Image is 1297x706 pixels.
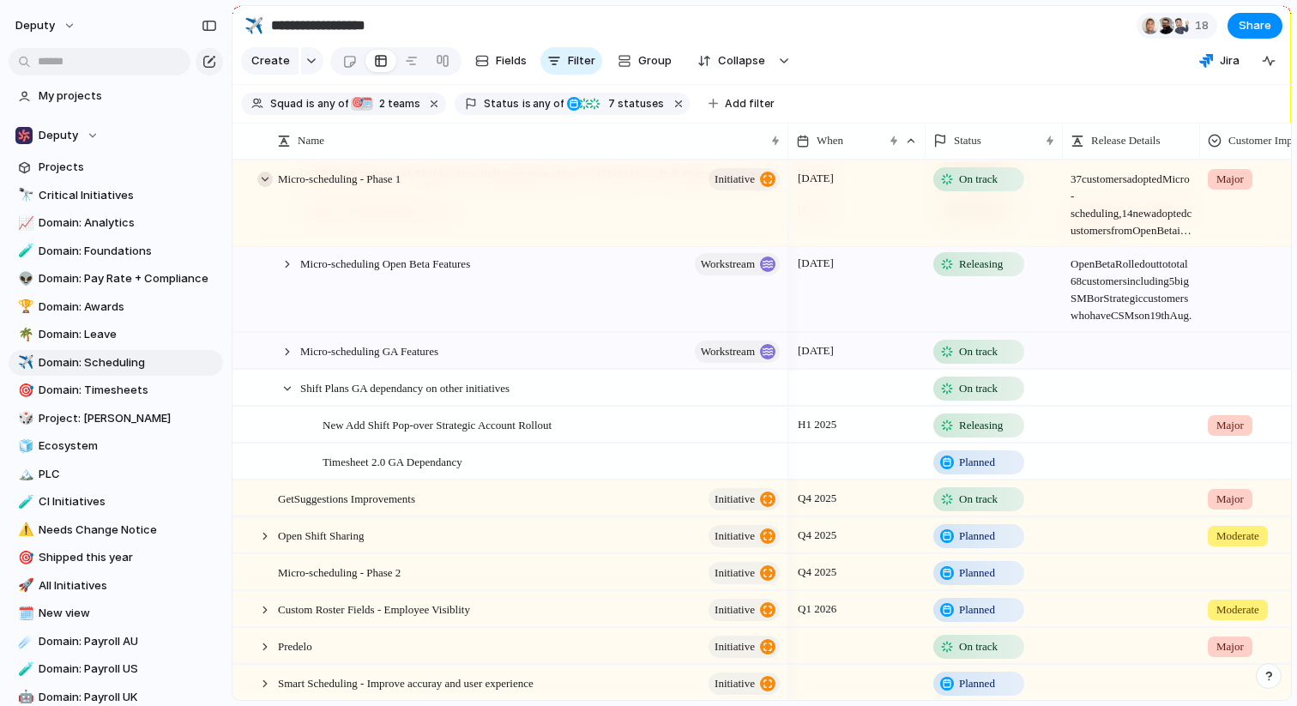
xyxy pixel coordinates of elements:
[15,689,33,706] button: 🤖
[959,491,998,508] span: On track
[609,47,680,75] button: Group
[959,171,998,188] span: On track
[715,635,755,659] span: initiative
[300,341,438,360] span: Micro-scheduling GA Features
[1216,171,1244,188] span: Major
[39,326,217,343] span: Domain: Leave
[9,629,223,655] div: ☄️Domain: Payroll AU
[793,599,841,619] span: Q1 2026
[1192,48,1246,74] button: Jira
[959,417,1003,434] span: Releasing
[522,96,531,112] span: is
[1064,161,1199,239] span: 37 customers adopted Micro-scheduling, 14 new adopted customers from Open Beta including 1 Strate...
[15,410,33,427] button: 🎲
[9,377,223,403] a: 🎯Domain: Timesheets
[9,238,223,264] a: 🧪Domain: Foundations
[39,437,217,455] span: Ecosystem
[18,604,30,624] div: 🗓️
[959,601,995,619] span: Planned
[468,47,534,75] button: Fields
[18,241,30,261] div: 🧪
[39,605,217,622] span: New view
[9,322,223,347] div: 🌴Domain: Leave
[15,270,33,287] button: 👽
[1216,601,1259,619] span: Moderate
[793,488,841,509] span: Q4 2025
[1239,17,1271,34] span: Share
[718,52,765,69] span: Collapse
[1216,417,1244,434] span: Major
[603,96,664,112] span: statuses
[15,354,33,371] button: ✈️
[374,97,388,110] span: 2
[300,253,470,273] span: Micro-scheduling Open Beta Features
[954,132,981,149] span: Status
[959,528,995,545] span: Planned
[39,633,217,650] span: Domain: Payroll AU
[565,94,667,113] button: 7 statuses
[18,408,30,428] div: 🎲
[323,414,552,434] span: New Add Shift Pop-over Strategic Account Rollout
[18,548,30,568] div: 🎯
[9,266,223,292] a: 👽Domain: Pay Rate + Compliance
[240,12,268,39] button: ✈️
[540,47,602,75] button: Filter
[39,493,217,510] span: CI Initiatives
[315,96,348,112] span: any of
[15,577,33,594] button: 🚀
[959,564,995,582] span: Planned
[18,185,30,205] div: 🔭
[9,406,223,431] a: 🎲Project: [PERSON_NAME]
[15,437,33,455] button: 🧊
[278,488,415,508] span: GetSuggestions Improvements
[793,168,838,189] span: [DATE]
[9,350,223,376] a: ✈️Domain: Scheduling
[15,326,33,343] button: 🌴
[701,340,755,364] span: workstream
[793,341,838,361] span: [DATE]
[278,599,470,619] span: Custom Roster Fields - Employee Visiblity
[241,47,299,75] button: Create
[9,517,223,543] div: ⚠️Needs Change Notice
[323,451,462,471] span: Timesheet 2.0 GA Dependancy
[793,414,841,435] span: H1 2025
[9,210,223,236] a: 📈Domain: Analytics
[18,660,30,679] div: 🧪
[9,656,223,682] a: 🧪Domain: Payroll US
[959,380,998,397] span: On track
[1228,13,1282,39] button: Share
[15,382,33,399] button: 🎯
[39,382,217,399] span: Domain: Timesheets
[15,605,33,622] button: 🗓️
[1064,246,1199,324] span: Open Beta Rolled out to total 68 customers including 5 big SMB or Strategic customers who have CS...
[350,94,424,113] button: 🎯🗓️2 teams
[1216,528,1259,545] span: Moderate
[18,631,30,651] div: ☄️
[18,353,30,372] div: ✈️
[715,598,755,622] span: initiative
[278,168,401,188] span: Micro-scheduling - Phase 1
[725,96,775,112] span: Add filter
[9,573,223,599] a: 🚀All Initiatives
[9,294,223,320] a: 🏆Domain: Awards
[374,96,420,112] span: teams
[9,600,223,626] a: 🗓️New view
[695,341,780,363] button: workstream
[9,433,223,459] a: 🧊Ecosystem
[15,633,33,650] button: ☄️
[15,17,55,34] span: deputy
[9,489,223,515] a: 🧪CI Initiatives
[270,96,303,112] span: Squad
[351,97,365,111] div: 🎯
[300,377,510,397] span: Shift Plans GA dependancy on other initiatives
[9,183,223,208] a: 🔭Critical Initiatives
[817,132,843,149] span: When
[278,673,534,692] span: Smart Scheduling - Improve accuray and user experience
[793,525,841,546] span: Q4 2025
[39,159,217,176] span: Projects
[15,549,33,566] button: 🎯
